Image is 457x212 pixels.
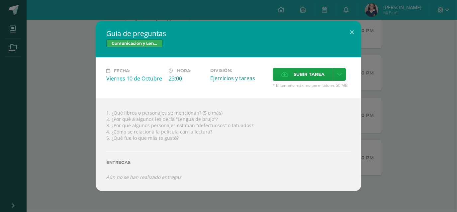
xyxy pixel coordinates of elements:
label: Entregas [106,160,351,165]
span: Subir tarea [294,68,324,80]
span: Comunicación y Lenguaje, Idioma Español [106,39,163,47]
span: Hora: [177,68,191,73]
span: Fecha: [114,68,130,73]
span: * El tamaño máximo permitido es 50 MB [273,82,351,88]
label: División: [210,68,267,73]
div: Ejercicios y tareas [210,75,267,82]
i: Aún no se han realizado entregas [106,174,181,180]
div: Viernes 10 de Octubre [106,75,163,82]
div: 23:00 [169,75,205,82]
div: 1. ¿Qué libros o personajes se mencionan? (5 o más) 2. ¿Por qué a algunos les decía “Lengua de br... [96,99,361,191]
button: Close (Esc) [342,21,361,43]
h2: Guía de preguntas [106,29,351,38]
